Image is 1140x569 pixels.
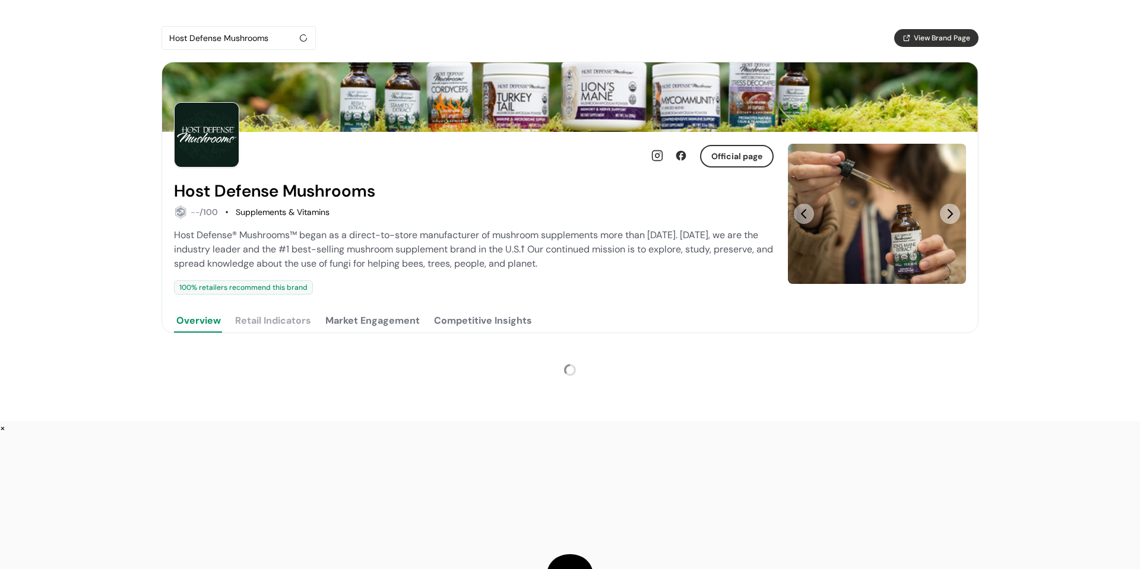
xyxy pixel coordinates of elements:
img: Slide 0 [788,144,966,284]
button: Overview [174,309,223,333]
button: Market Engagement [323,309,422,333]
div: Carousel [788,144,966,284]
button: Next Slide [940,204,960,224]
h2: Host Defense Mushrooms [174,182,375,201]
span: View Brand Page [914,33,970,43]
img: Brand cover image [162,62,978,132]
img: Brand Photo [174,102,239,167]
div: Host Defense Mushrooms [169,31,296,45]
div: Supplements & Vitamins [236,206,330,219]
span: /100 [199,207,218,217]
button: View Brand Page [894,29,978,47]
span: Host Defense® Mushrooms™ began as a direct-to-store manufacturer of mushroom supplements more tha... [174,229,773,270]
button: Competitive Insights [432,309,534,333]
span: -- [191,207,199,217]
div: Slide 1 [788,144,966,284]
button: Official page [700,145,774,167]
div: 100 % retailers recommend this brand [174,280,313,295]
button: Previous Slide [794,204,814,224]
button: Retail Indicators [233,309,313,333]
